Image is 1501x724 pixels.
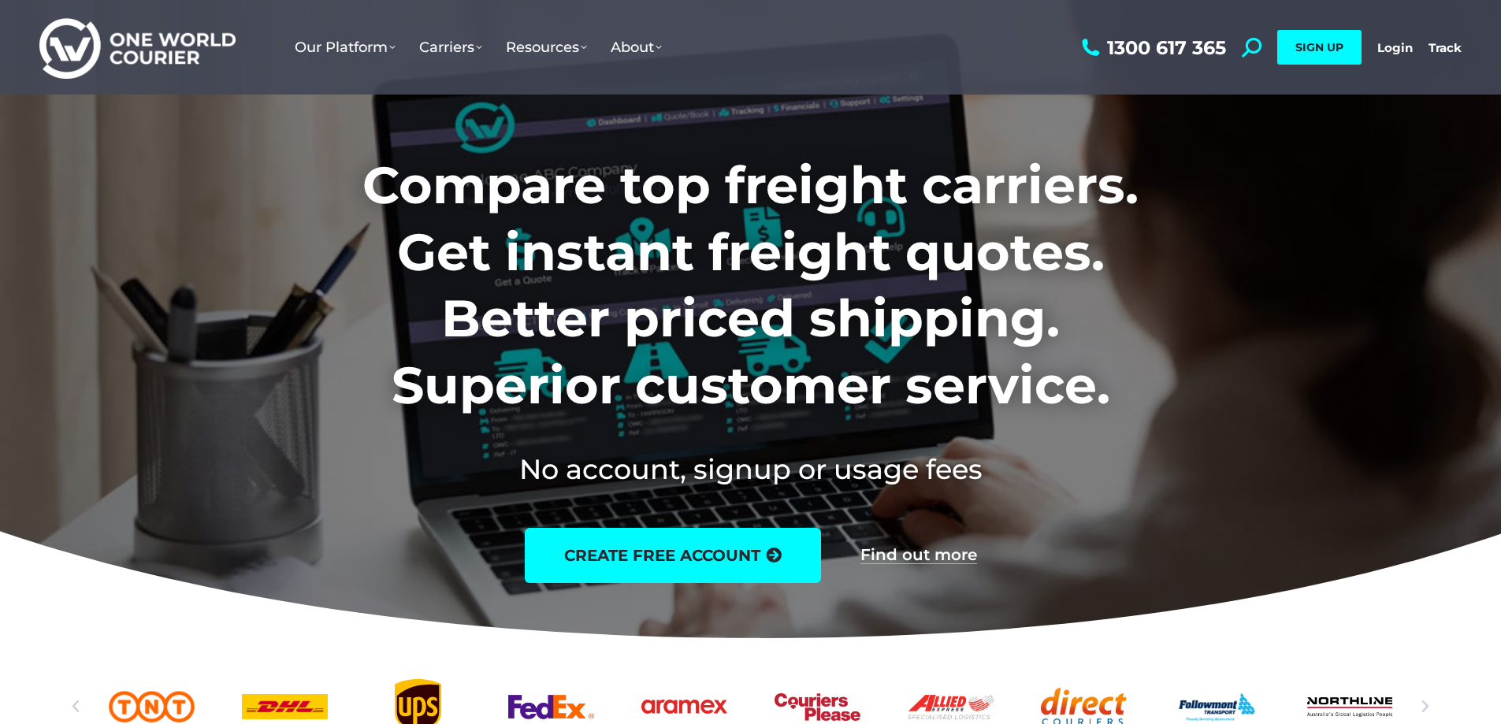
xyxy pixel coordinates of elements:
h2: No account, signup or usage fees [258,450,1243,488]
a: Login [1377,40,1413,55]
a: create free account [525,528,821,583]
h1: Compare top freight carriers. Get instant freight quotes. Better priced shipping. Superior custom... [258,152,1243,418]
a: Our Platform [283,23,407,72]
span: Resources [506,39,587,56]
a: 1300 617 365 [1078,38,1226,58]
img: One World Courier [39,16,236,80]
a: Carriers [407,23,494,72]
a: Find out more [860,547,977,564]
a: Resources [494,23,599,72]
a: Track [1429,40,1462,55]
span: SIGN UP [1295,40,1343,54]
a: SIGN UP [1277,30,1362,65]
span: About [611,39,662,56]
a: About [599,23,674,72]
span: Carriers [419,39,482,56]
span: Our Platform [295,39,396,56]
